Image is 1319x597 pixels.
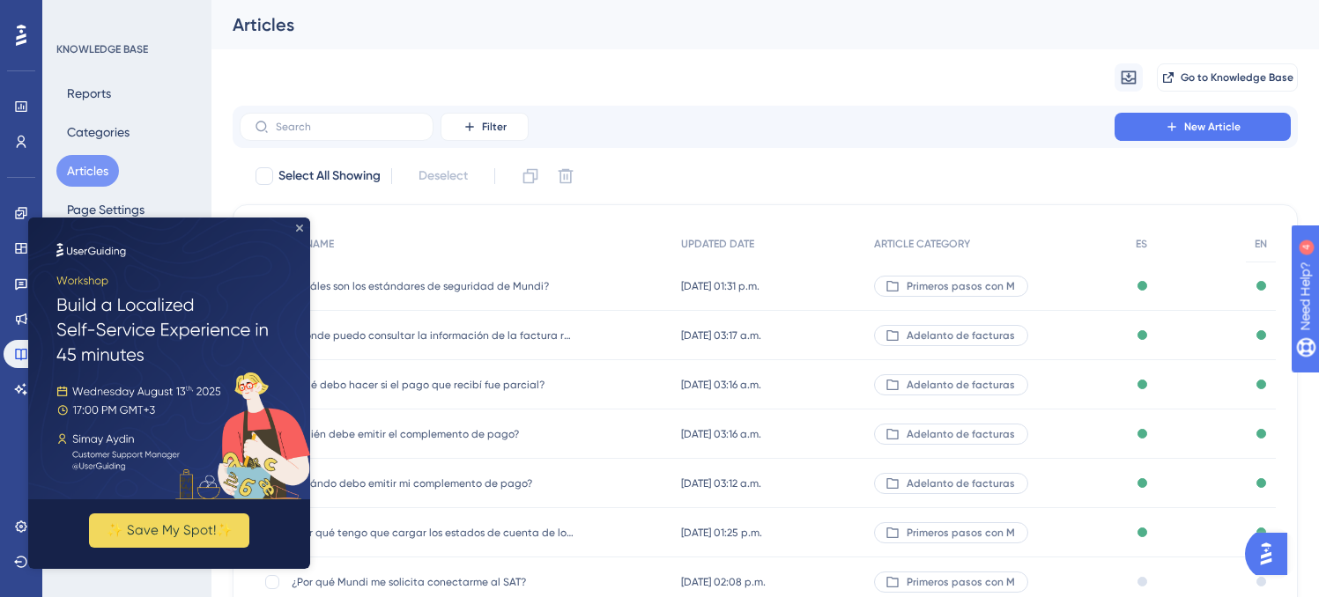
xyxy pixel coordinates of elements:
[482,120,507,134] span: Filter
[292,427,574,441] span: ¿Quién debe emitir el complemento de pago?
[907,526,1015,540] span: Primeros pasos con M
[441,113,529,141] button: Filter
[907,378,1015,392] span: Adelanto de facturas
[122,9,128,23] div: 4
[907,328,1015,343] span: Adelanto de facturas
[292,575,574,589] span: ¿Por qué Mundi me solicita conectarme al SAT?
[56,77,122,109] button: Reports
[874,237,970,251] span: ARTICLE CATEGORY
[681,526,762,540] span: [DATE] 01:25 p.m.
[681,237,754,251] span: UPDATED DATE
[1115,113,1291,141] button: New Article
[419,166,468,187] span: Deselect
[233,12,1254,37] div: Articles
[292,328,574,343] span: ¿Dónde puedo consultar la información de la factura relacionada?
[56,194,155,225] button: Page Settings
[907,279,1015,293] span: Primeros pasos con M
[907,476,1015,490] span: Adelanto de facturas
[61,296,221,330] button: ✨ Save My Spot!✨
[403,160,484,192] button: Deselect
[681,427,761,441] span: [DATE] 03:16 a.m.
[681,328,761,343] span: [DATE] 03:17 a.m.
[1157,63,1298,92] button: Go to Knowledge Base
[1136,237,1147,251] span: ES
[907,427,1015,441] span: Adelanto de facturas
[1181,70,1293,85] span: Go to Knowledge Base
[681,279,760,293] span: [DATE] 01:31 p.m.
[907,575,1015,589] span: Primeros pasos con M
[292,279,574,293] span: ¿Cuáles son los estándares de seguridad de Mundi?
[681,575,766,589] span: [DATE] 02:08 p.m.
[276,121,419,133] input: Search
[56,116,140,148] button: Categories
[41,4,110,26] span: Need Help?
[1255,237,1267,251] span: EN
[268,7,275,14] div: Close Preview
[292,378,574,392] span: ¿Qué debo hacer si el pago que recibí fue parcial?
[56,155,119,187] button: Articles
[292,476,574,490] span: ¿Cuándo debo emitir mi complemento de pago?
[1184,120,1241,134] span: New Article
[292,526,574,540] span: ¿Por qué tengo que cargar los estados de cuenta de los últimos 3 meses para recibir una oferta de...
[681,476,761,490] span: [DATE] 03:12 a.m.
[681,378,761,392] span: [DATE] 03:16 a.m.
[56,42,148,56] div: KNOWLEDGE BASE
[278,166,381,187] span: Select All Showing
[1245,527,1298,580] iframe: UserGuiding AI Assistant Launcher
